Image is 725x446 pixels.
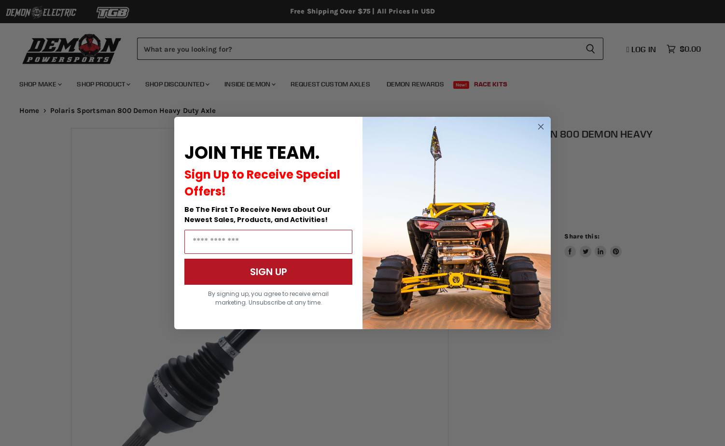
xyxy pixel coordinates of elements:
button: Close dialog [535,121,547,133]
span: Be The First To Receive News about Our Newest Sales, Products, and Activities! [184,205,331,224]
span: Sign Up to Receive Special Offers! [184,167,340,199]
button: SIGN UP [184,259,352,285]
span: By signing up, you agree to receive email marketing. Unsubscribe at any time. [208,290,329,307]
input: Email Address [184,230,352,254]
span: JOIN THE TEAM. [184,140,320,165]
img: a9095488-b6e7-41ba-879d-588abfab540b.jpeg [362,117,551,329]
